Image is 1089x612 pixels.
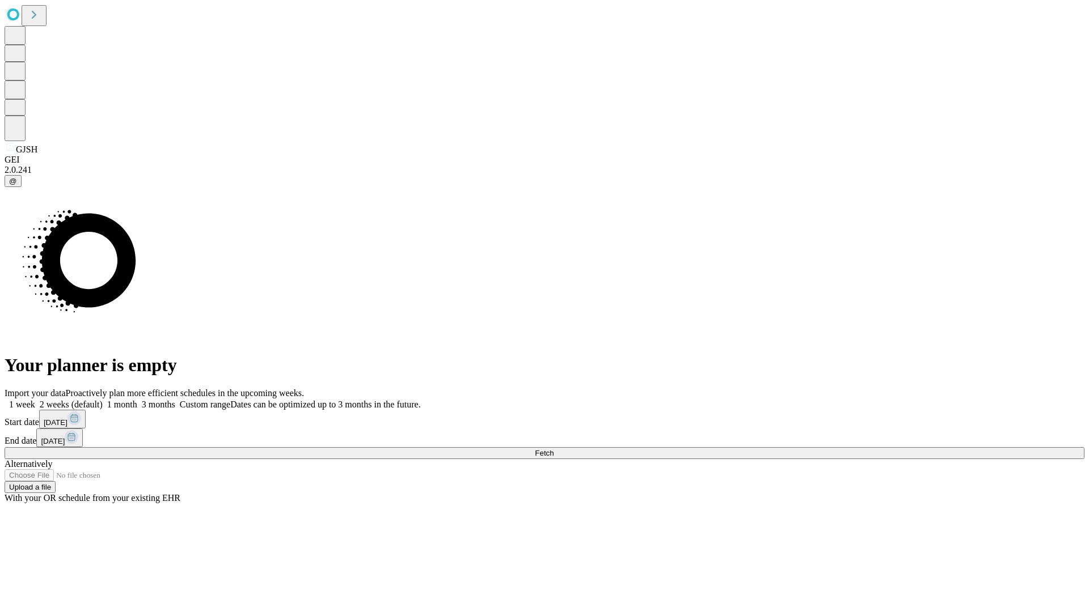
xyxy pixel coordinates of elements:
span: 1 week [9,399,35,409]
div: Start date [5,410,1084,428]
div: End date [5,428,1084,447]
button: Fetch [5,447,1084,459]
span: @ [9,177,17,185]
button: [DATE] [39,410,86,428]
button: @ [5,175,22,187]
span: 2 weeks (default) [40,399,103,409]
div: GEI [5,155,1084,165]
span: Dates can be optimized up to 3 months in the future. [230,399,420,409]
span: Proactively plan more efficient schedules in the upcoming weeks. [66,388,304,398]
span: Alternatively [5,459,52,469]
span: Import your data [5,388,66,398]
span: Custom range [180,399,230,409]
button: Upload a file [5,481,56,493]
span: GJSH [16,144,37,154]
span: [DATE] [41,437,65,445]
span: [DATE] [44,418,67,427]
div: 2.0.241 [5,165,1084,175]
h1: Your planner is empty [5,355,1084,376]
span: Fetch [535,449,554,457]
span: With your OR schedule from your existing EHR [5,493,180,503]
span: 1 month [107,399,137,409]
button: [DATE] [36,428,83,447]
span: 3 months [142,399,175,409]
